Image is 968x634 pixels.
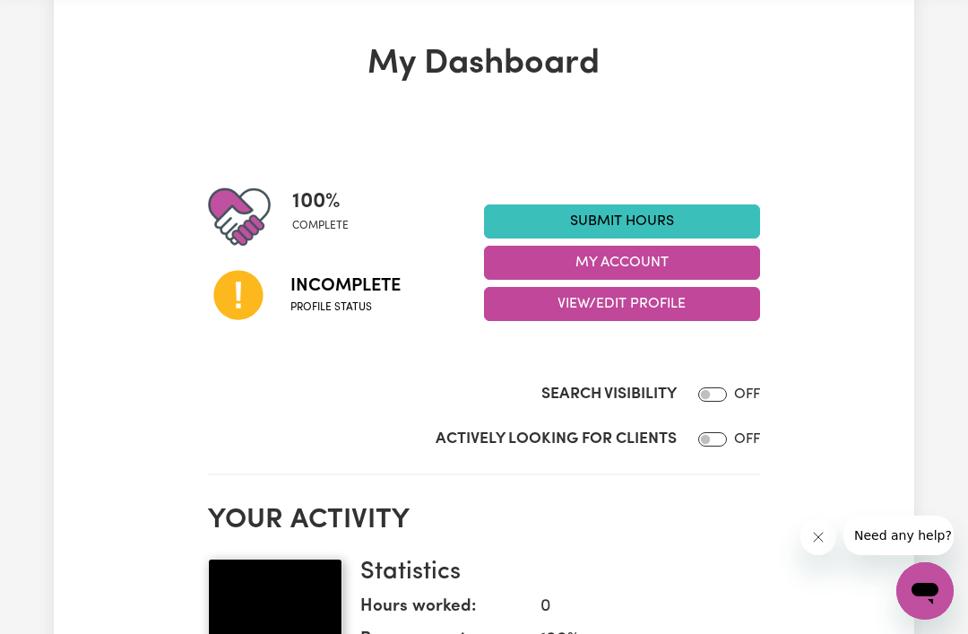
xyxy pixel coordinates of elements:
[208,44,760,85] h1: My Dashboard
[843,516,954,555] iframe: Message from company
[360,559,746,588] h3: Statistics
[208,504,760,537] h2: Your activity
[541,383,677,406] label: Search Visibility
[290,300,401,316] span: Profile status
[800,519,836,555] iframe: Close message
[360,595,526,628] dt: Hours worked:
[436,428,677,451] label: Actively Looking for Clients
[896,562,954,620] iframe: Button to launch messaging window
[526,595,746,621] dd: 0
[484,246,760,280] button: My Account
[484,287,760,321] button: View/Edit Profile
[734,387,760,402] span: OFF
[292,218,349,234] span: complete
[734,432,760,447] span: OFF
[484,204,760,239] a: Submit Hours
[292,186,363,248] div: Profile completeness: 100%
[290,273,401,300] span: Incomplete
[292,186,349,218] span: 100 %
